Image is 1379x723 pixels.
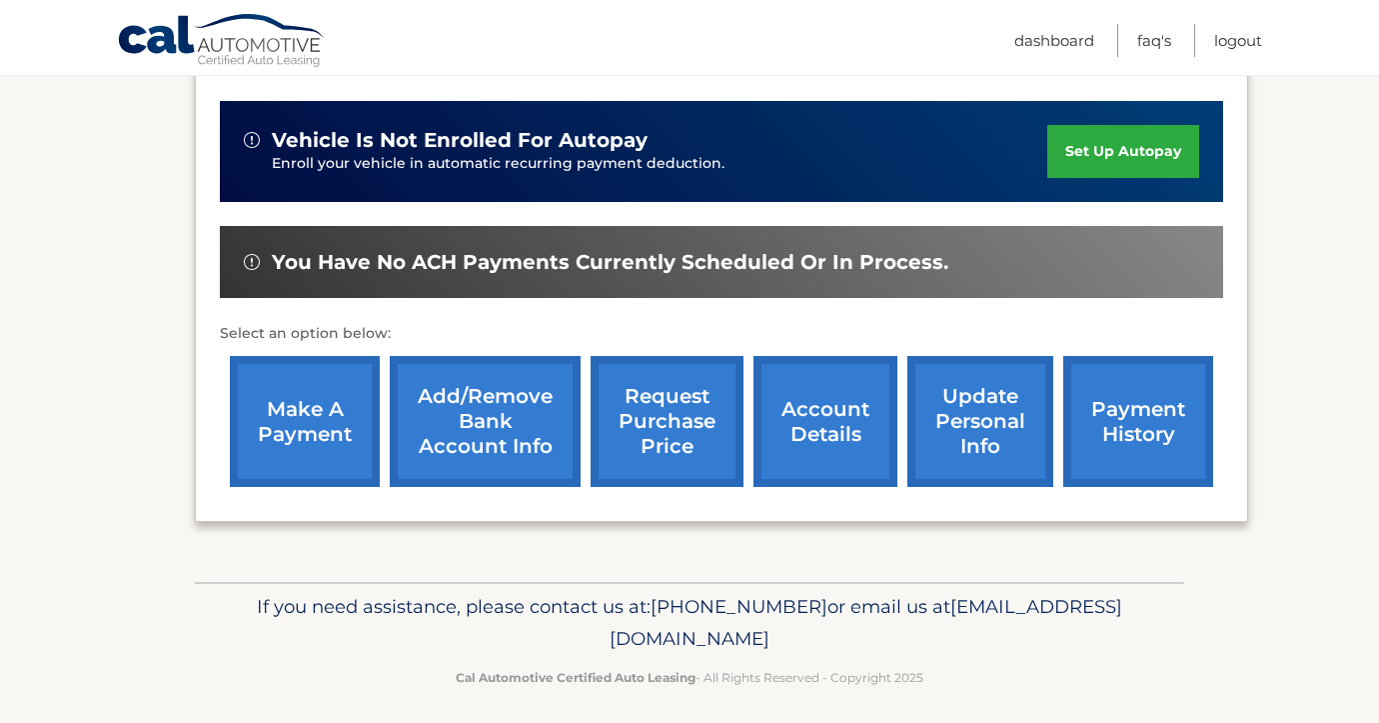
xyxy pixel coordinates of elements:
a: update personal info [907,356,1053,487]
a: Dashboard [1014,24,1094,57]
img: alert-white.svg [244,254,260,270]
img: alert-white.svg [244,132,260,148]
a: request purchase price [591,356,743,487]
a: Cal Automotive [117,13,327,71]
span: You have no ACH payments currently scheduled or in process. [272,250,948,275]
p: - All Rights Reserved - Copyright 2025 [208,667,1171,688]
p: Select an option below: [220,322,1223,346]
a: make a payment [230,356,380,487]
strong: Cal Automotive Certified Auto Leasing [456,670,695,685]
span: vehicle is not enrolled for autopay [272,128,648,153]
a: account details [753,356,897,487]
a: set up autopay [1047,125,1199,178]
a: FAQ's [1137,24,1171,57]
p: Enroll your vehicle in automatic recurring payment deduction. [272,153,1047,175]
span: [PHONE_NUMBER] [651,595,827,618]
a: payment history [1063,356,1213,487]
p: If you need assistance, please contact us at: or email us at [208,591,1171,655]
span: [EMAIL_ADDRESS][DOMAIN_NAME] [610,595,1122,650]
a: Logout [1214,24,1262,57]
a: Add/Remove bank account info [390,356,581,487]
